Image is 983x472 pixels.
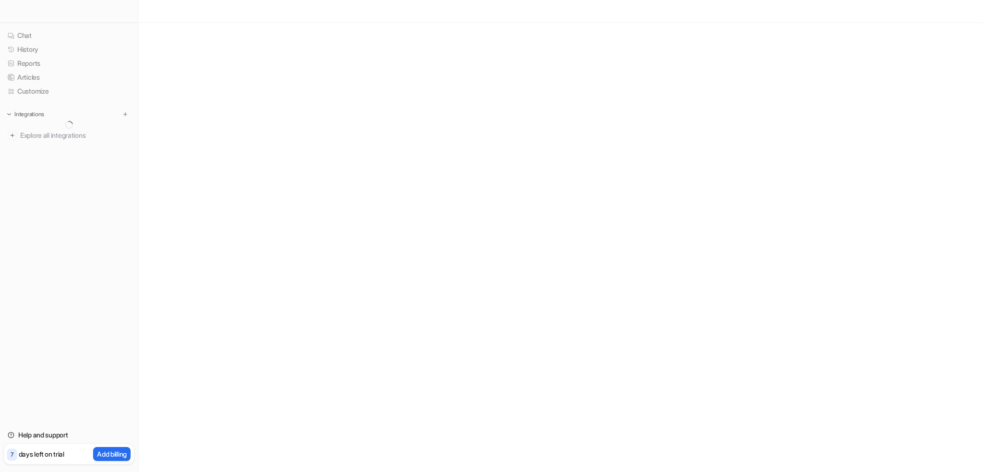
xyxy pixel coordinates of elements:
p: days left on trial [19,449,64,459]
a: Customize [4,85,134,98]
span: Explore all integrations [20,128,130,143]
a: Help and support [4,428,134,442]
button: Add billing [93,447,131,461]
img: explore all integrations [8,131,17,140]
p: Integrations [14,110,44,118]
a: Chat [4,29,134,42]
img: menu_add.svg [122,111,129,118]
a: Explore all integrations [4,129,134,142]
button: Integrations [4,109,47,119]
a: Reports [4,57,134,70]
img: expand menu [6,111,12,118]
p: 7 [11,450,13,459]
a: Articles [4,71,134,84]
p: Add billing [97,449,127,459]
a: History [4,43,134,56]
